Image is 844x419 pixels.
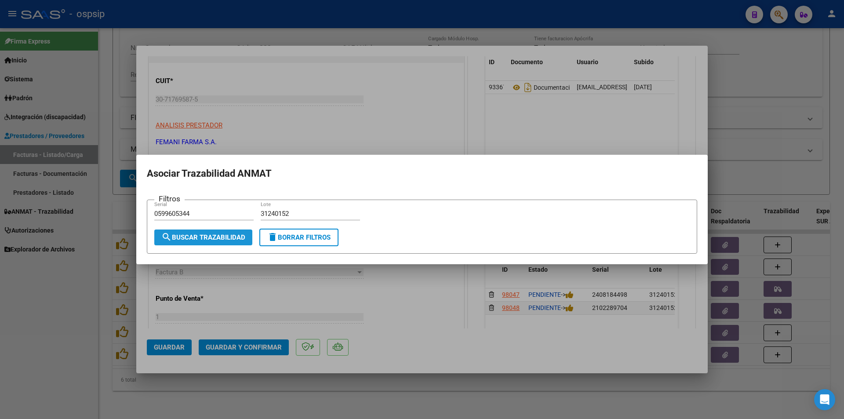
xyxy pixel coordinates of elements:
div: Open Intercom Messenger [814,389,835,410]
mat-icon: delete [267,232,278,242]
h2: Asociar Trazabilidad ANMAT [147,165,697,182]
h3: Filtros [154,193,185,204]
button: Borrar Filtros [259,229,338,246]
mat-icon: search [161,232,172,242]
span: Buscar Trazabilidad [161,233,245,241]
button: Buscar Trazabilidad [154,230,252,245]
span: Borrar Filtros [267,233,331,241]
